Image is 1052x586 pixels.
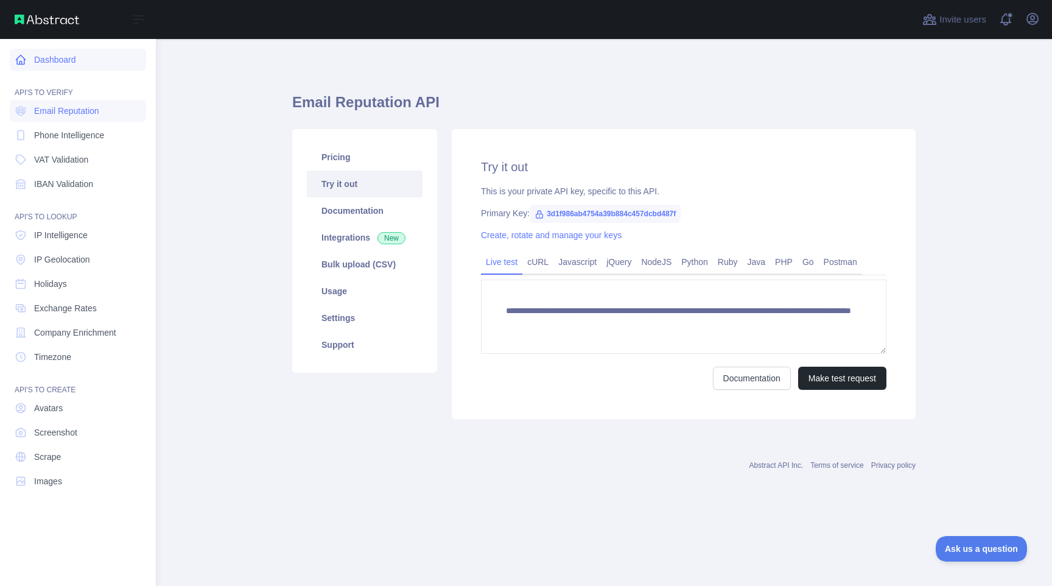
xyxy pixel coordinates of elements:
[10,197,146,222] div: API'S TO LOOKUP
[10,124,146,146] a: Phone Intelligence
[10,173,146,195] a: IBAN Validation
[636,252,676,272] a: NodeJS
[481,230,622,240] a: Create, rotate and manage your keys
[810,461,863,470] a: Terms of service
[10,249,146,270] a: IP Geolocation
[10,273,146,295] a: Holidays
[798,367,886,390] button: Make test request
[307,305,423,331] a: Settings
[34,351,71,363] span: Timezone
[481,185,886,197] div: This is your private API key, specific to this API.
[34,475,62,487] span: Images
[15,15,79,24] img: Abstract API
[553,252,601,272] a: Javascript
[10,322,146,344] a: Company Enrichment
[10,73,146,97] div: API'S TO VERIFY
[713,252,743,272] a: Ruby
[819,252,862,272] a: Postman
[939,13,986,27] span: Invite users
[10,370,146,395] div: API'S TO CREATE
[34,178,93,190] span: IBAN Validation
[743,252,771,272] a: Java
[920,10,989,29] button: Invite users
[34,451,61,463] span: Scrape
[10,100,146,122] a: Email Reputation
[10,224,146,246] a: IP Intelligence
[34,229,88,241] span: IP Intelligence
[713,367,791,390] a: Documentation
[522,252,553,272] a: cURL
[10,397,146,419] a: Avatars
[676,252,713,272] a: Python
[307,171,423,197] a: Try it out
[34,302,97,314] span: Exchange Rates
[34,129,104,141] span: Phone Intelligence
[10,297,146,319] a: Exchange Rates
[601,252,636,272] a: jQuery
[292,93,916,122] h1: Email Reputation API
[770,252,798,272] a: PHP
[34,278,67,290] span: Holidays
[34,426,77,439] span: Screenshot
[34,402,63,414] span: Avatars
[34,154,88,166] span: VAT Validation
[307,331,423,358] a: Support
[798,252,819,272] a: Go
[749,461,804,470] a: Abstract API Inc.
[307,278,423,305] a: Usage
[307,144,423,171] a: Pricing
[10,149,146,171] a: VAT Validation
[10,422,146,443] a: Screenshot
[481,207,886,219] div: Primary Key:
[10,446,146,468] a: Scrape
[307,224,423,251] a: Integrations New
[377,232,405,244] span: New
[34,253,90,266] span: IP Geolocation
[307,251,423,278] a: Bulk upload (CSV)
[307,197,423,224] a: Documentation
[871,461,916,470] a: Privacy policy
[10,346,146,368] a: Timezone
[34,327,116,339] span: Company Enrichment
[10,49,146,71] a: Dashboard
[481,252,522,272] a: Live test
[530,205,681,223] span: 3d1f986ab4754a39b884c457dcbd487f
[34,105,99,117] span: Email Reputation
[936,536,1028,562] iframe: Toggle Customer Support
[10,470,146,492] a: Images
[481,158,886,175] h2: Try it out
